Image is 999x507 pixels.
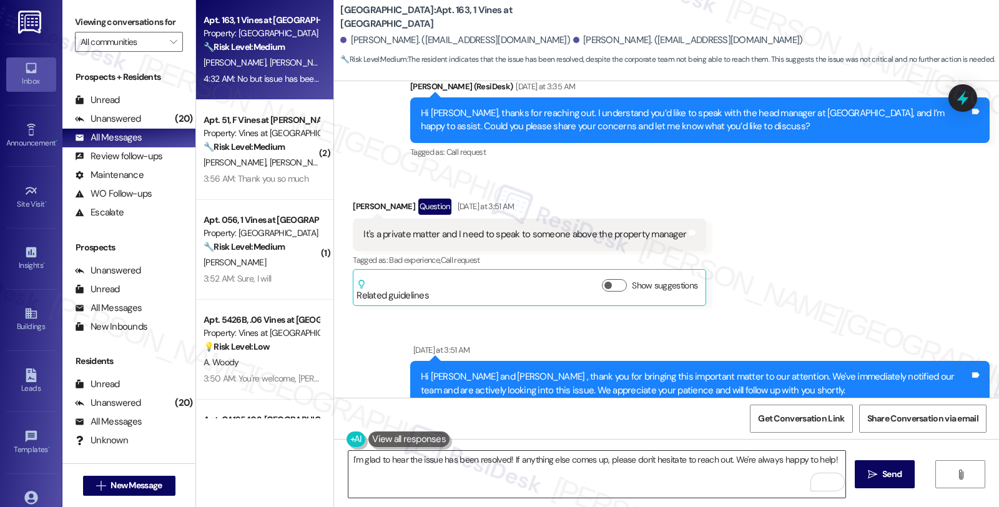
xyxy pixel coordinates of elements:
[204,273,271,284] div: 3:52 AM: Sure, I will
[62,355,195,368] div: Residents
[270,157,332,168] span: [PERSON_NAME]
[75,206,124,219] div: Escalate
[45,198,47,207] span: •
[75,112,141,126] div: Unanswered
[204,327,319,340] div: Property: Vines at [GEOGRAPHIC_DATA]
[62,71,195,84] div: Prospects + Residents
[75,131,142,144] div: All Messages
[389,255,440,265] span: Bad experience ,
[204,227,319,240] div: Property: [GEOGRAPHIC_DATA]
[62,241,195,254] div: Prospects
[48,443,50,452] span: •
[421,370,970,397] div: Hi [PERSON_NAME] and [PERSON_NAME] , thank you for bringing this important matter to our attentio...
[204,341,270,352] strong: 💡 Risk Level: Low
[6,180,56,214] a: Site Visit •
[75,434,128,447] div: Unknown
[75,283,120,296] div: Unread
[204,241,285,252] strong: 🔧 Risk Level: Medium
[348,451,845,498] textarea: To enrich screen reader interactions, please activate Accessibility in Grammarly extension settings
[6,365,56,398] a: Leads
[340,4,590,31] b: [GEOGRAPHIC_DATA]: Apt. 163, 1 Vines at [GEOGRAPHIC_DATA]
[204,41,285,52] strong: 🔧 Risk Level: Medium
[410,143,990,161] div: Tagged as:
[353,199,706,219] div: [PERSON_NAME]
[353,251,706,269] div: Tagged as:
[172,393,195,413] div: (20)
[204,173,308,184] div: 3:56 AM: Thank you so much
[204,114,319,127] div: Apt. 51, F Vines at [PERSON_NAME]
[204,27,319,40] div: Property: [GEOGRAPHIC_DATA]
[75,94,120,107] div: Unread
[75,302,142,315] div: All Messages
[758,412,844,425] span: Get Conversation Link
[204,127,319,140] div: Property: Vines at [GEOGRAPHIC_DATA]
[204,373,674,384] div: 3:50 AM: You're welcome, [PERSON_NAME]! Should you have other concerns, please feel free to reach...
[855,460,915,488] button: Send
[868,470,877,480] i: 
[75,264,141,277] div: Unanswered
[204,313,319,327] div: Apt. 5426B, .06 Vines at [GEOGRAPHIC_DATA]
[6,426,56,460] a: Templates •
[340,53,995,66] span: : The resident indicates that the issue has been resolved, despite the corporate team not being a...
[859,405,987,433] button: Share Conversation via email
[204,141,285,152] strong: 🔧 Risk Level: Medium
[956,470,965,480] i: 
[632,279,697,292] label: Show suggestions
[204,413,319,426] div: Apt. CA135403, [GEOGRAPHIC_DATA][US_STATE]
[81,32,163,52] input: All communities
[441,255,480,265] span: Call request
[6,57,56,91] a: Inbox
[204,73,352,84] div: 4:32 AM: No but issue has been resolved
[446,147,486,157] span: Call request
[172,109,195,129] div: (20)
[204,357,239,368] span: A. Woody
[357,279,429,302] div: Related guidelines
[6,242,56,275] a: Insights •
[340,34,570,47] div: [PERSON_NAME]. ([EMAIL_ADDRESS][DOMAIN_NAME])
[204,214,319,227] div: Apt. 056, 1 Vines at [GEOGRAPHIC_DATA]
[43,259,45,268] span: •
[204,57,270,68] span: [PERSON_NAME]
[204,14,319,27] div: Apt. 163, 1 Vines at [GEOGRAPHIC_DATA]
[96,481,106,491] i: 
[75,396,141,410] div: Unanswered
[18,11,44,34] img: ResiDesk Logo
[75,187,152,200] div: WO Follow-ups
[340,54,406,64] strong: 🔧 Risk Level: Medium
[75,150,162,163] div: Review follow-ups
[418,199,451,214] div: Question
[363,228,686,241] div: It's a private matter and I need to speak to someone above the property manager
[56,137,57,145] span: •
[75,378,120,391] div: Unread
[867,412,978,425] span: Share Conversation via email
[455,200,514,213] div: [DATE] at 3:51 AM
[270,57,332,68] span: [PERSON_NAME]
[513,80,575,93] div: [DATE] at 3:35 AM
[573,34,803,47] div: [PERSON_NAME]. ([EMAIL_ADDRESS][DOMAIN_NAME])
[75,320,147,333] div: New Inbounds
[421,107,970,134] div: Hi [PERSON_NAME], thanks for reaching out. I understand you’d like to speak with the head manager...
[410,80,990,97] div: [PERSON_NAME] (ResiDesk)
[882,468,902,481] span: Send
[170,37,177,47] i: 
[83,476,175,496] button: New Message
[75,415,142,428] div: All Messages
[204,157,270,168] span: [PERSON_NAME]
[75,169,144,182] div: Maintenance
[111,479,162,492] span: New Message
[204,257,266,268] span: [PERSON_NAME]
[75,12,183,32] label: Viewing conversations for
[410,343,470,357] div: [DATE] at 3:51 AM
[6,303,56,337] a: Buildings
[750,405,852,433] button: Get Conversation Link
